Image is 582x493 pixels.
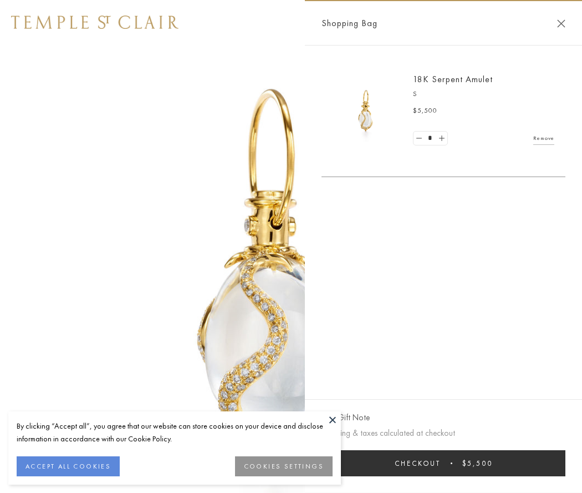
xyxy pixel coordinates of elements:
a: Set quantity to 2 [436,132,447,145]
button: Add Gift Note [321,411,370,425]
p: Shipping & taxes calculated at checkout [321,426,565,440]
button: Close Shopping Bag [557,19,565,28]
a: Set quantity to 0 [413,132,425,145]
img: Temple St. Clair [11,16,178,29]
button: Checkout $5,500 [321,450,565,476]
span: Shopping Bag [321,16,377,31]
span: Checkout [395,459,441,468]
button: COOKIES SETTINGS [235,456,333,476]
a: Remove [533,132,554,144]
button: ACCEPT ALL COOKIES [17,456,120,476]
span: $5,500 [462,459,493,468]
a: 18K Serpent Amulet [413,73,493,85]
span: $5,500 [413,105,437,117]
div: By clicking “Accept all”, you agree that our website can store cookies on your device and disclos... [17,420,333,445]
img: P51836-E11SERPPV [333,78,399,144]
p: S [413,89,554,100]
